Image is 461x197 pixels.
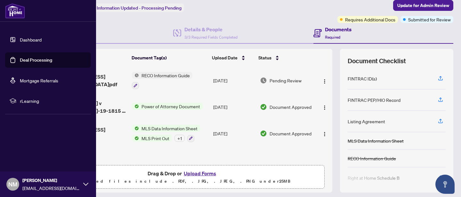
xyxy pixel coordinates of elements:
[322,79,327,84] img: Logo
[322,105,327,110] img: Logo
[132,103,139,110] img: Status Icon
[139,72,192,79] span: RECO Information Guide
[132,72,192,89] button: Status IconRECO Information Guide
[97,5,182,11] span: Information Updated - Processing Pending
[435,175,455,194] button: Open asap
[348,155,396,162] div: RECO Information Guide
[132,135,139,142] img: Status Icon
[184,26,238,33] h4: Details & People
[22,185,80,192] span: [EMAIL_ADDRESS][DOMAIN_NAME]
[270,130,311,137] span: Document Approved
[41,165,324,189] span: Drag & Drop orUpload FormsSupported files include .PDF, .JPG, .JPEG, .PNG under25MB
[258,54,271,61] span: Status
[20,57,52,63] a: Deal Processing
[132,103,203,110] button: Status IconPower of Attorney Document
[270,103,311,110] span: Document Approved
[139,125,200,132] span: MLS Data Information Sheet
[348,57,406,65] span: Document Checklist
[184,35,238,40] span: 3/3 Required Fields Completed
[260,130,267,137] img: Document Status
[209,49,256,67] th: Upload Date
[319,102,330,112] button: Logo
[260,77,267,84] img: Document Status
[211,94,257,120] td: [DATE]
[22,177,80,184] span: [PERSON_NAME]
[211,120,257,147] td: [DATE]
[132,72,139,79] img: Status Icon
[148,169,218,178] span: Drag & Drop or
[325,35,340,40] span: Required
[325,26,352,33] h4: Documents
[132,125,139,132] img: Status Icon
[397,0,449,11] span: Update for Admin Review
[348,96,400,103] div: FINTRAC PEP/HIO Record
[182,169,218,178] button: Upload Forms
[132,125,200,142] button: Status IconMLS Data Information SheetStatus IconMLS Print Out+1
[20,97,86,104] span: rLearning
[348,118,385,125] div: Listing Agreement
[348,75,377,82] div: FINTRAC ID(s)
[45,178,320,185] p: Supported files include .PDF, .JPG, .JPEG, .PNG under 25 MB
[174,135,185,142] div: + 1
[322,132,327,137] img: Logo
[211,67,257,94] td: [DATE]
[139,135,172,142] span: MLS Print Out
[408,16,451,23] span: Submitted for Review
[319,128,330,139] button: Logo
[20,37,42,42] a: Dashboard
[348,137,404,144] div: MLS Data Information Sheet
[348,174,400,181] div: Right at Home Schedule B
[212,54,238,61] span: Upload Date
[20,78,58,83] a: Mortgage Referrals
[139,103,203,110] span: Power of Attorney Document
[5,3,25,19] img: logo
[256,49,314,67] th: Status
[345,16,395,23] span: Requires Additional Docs
[260,103,267,110] img: Document Status
[8,180,17,189] span: NM
[270,77,302,84] span: Pending Review
[79,4,184,12] div: Status:
[129,49,209,67] th: Document Tag(s)
[319,75,330,86] button: Logo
